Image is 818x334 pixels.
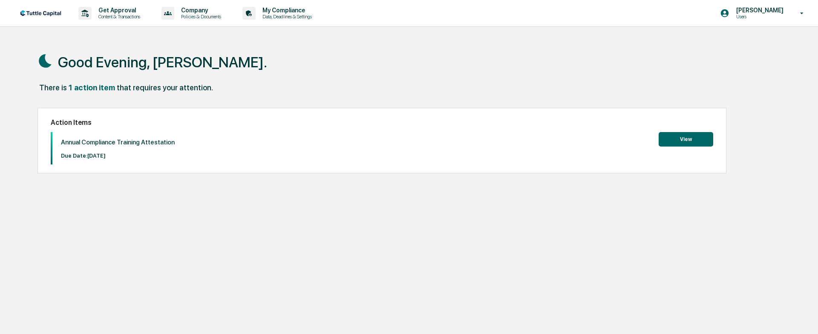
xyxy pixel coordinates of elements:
button: View [659,132,713,147]
h2: Action Items [51,118,713,127]
img: logo [20,10,61,16]
p: Policies & Documents [174,14,225,20]
div: 1 action item [69,83,115,92]
p: My Compliance [256,7,316,14]
p: Content & Transactions [92,14,144,20]
p: Data, Deadlines & Settings [256,14,316,20]
p: Get Approval [92,7,144,14]
p: Company [174,7,225,14]
p: Users [729,14,788,20]
div: There is [39,83,67,92]
p: Due Date: [DATE] [61,153,175,159]
p: [PERSON_NAME] [729,7,788,14]
p: Annual Compliance Training Attestation [61,138,175,146]
h1: Good Evening, [PERSON_NAME]. [58,54,267,71]
div: that requires your attention. [117,83,213,92]
a: View [659,135,713,143]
